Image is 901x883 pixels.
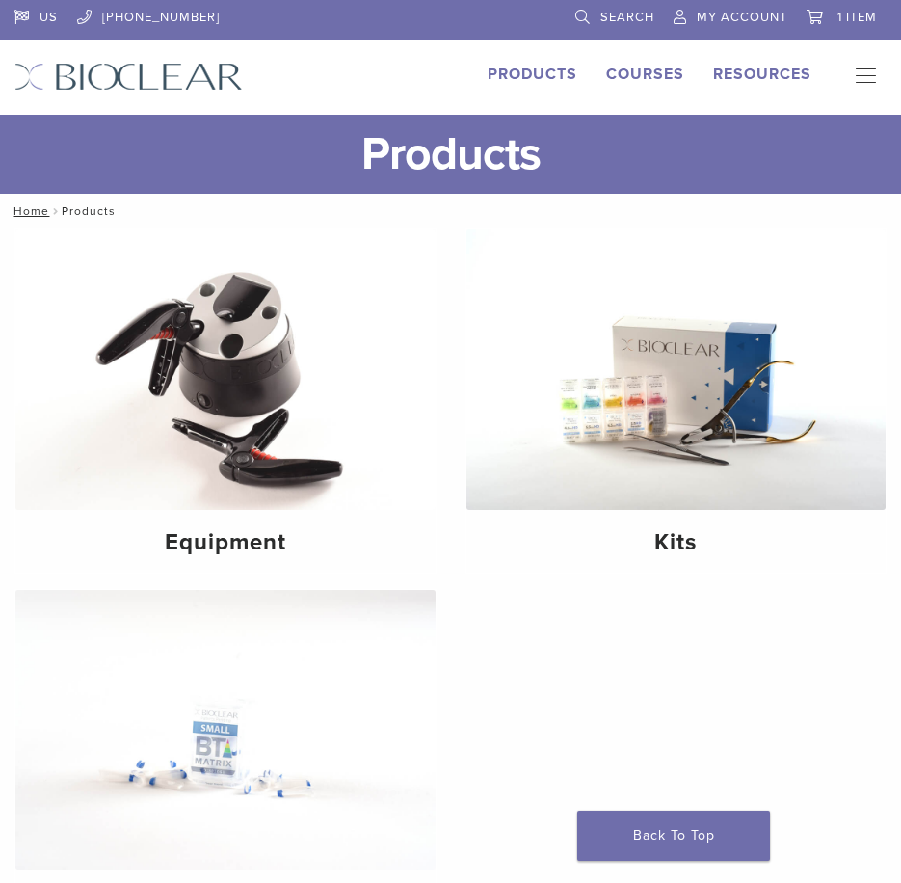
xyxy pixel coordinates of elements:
span: Search [600,10,654,25]
span: / [49,206,62,216]
a: Equipment [15,229,436,573]
img: Equipment [15,229,436,510]
img: Bioclear [14,63,243,91]
a: Back To Top [577,811,770,861]
img: Reorder Components [15,590,436,870]
a: Resources [713,65,811,84]
a: Products [488,65,577,84]
nav: Primary Navigation [840,63,887,92]
a: Kits [466,229,887,573]
img: Kits [466,229,887,510]
h4: Equipment [31,525,420,560]
span: 1 item [837,10,877,25]
a: Courses [606,65,684,84]
span: My Account [697,10,787,25]
a: Home [8,204,49,218]
h4: Kits [482,525,871,560]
